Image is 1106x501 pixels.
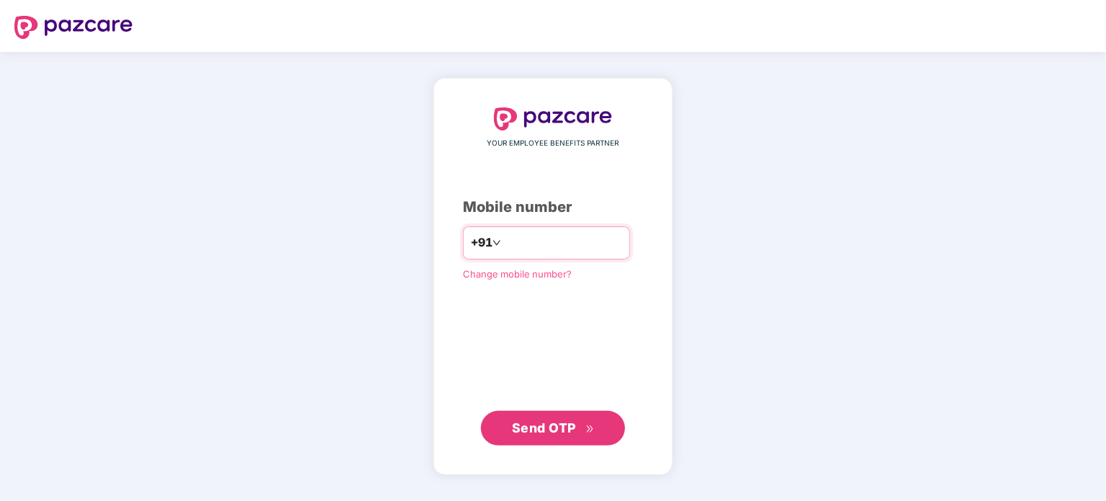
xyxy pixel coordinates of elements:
[14,16,133,39] img: logo
[492,239,501,247] span: down
[585,425,595,434] span: double-right
[487,138,619,149] span: YOUR EMPLOYEE BENEFITS PARTNER
[471,234,492,252] span: +91
[494,107,612,130] img: logo
[481,411,625,445] button: Send OTPdouble-right
[463,196,643,218] div: Mobile number
[463,268,572,280] a: Change mobile number?
[512,420,576,435] span: Send OTP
